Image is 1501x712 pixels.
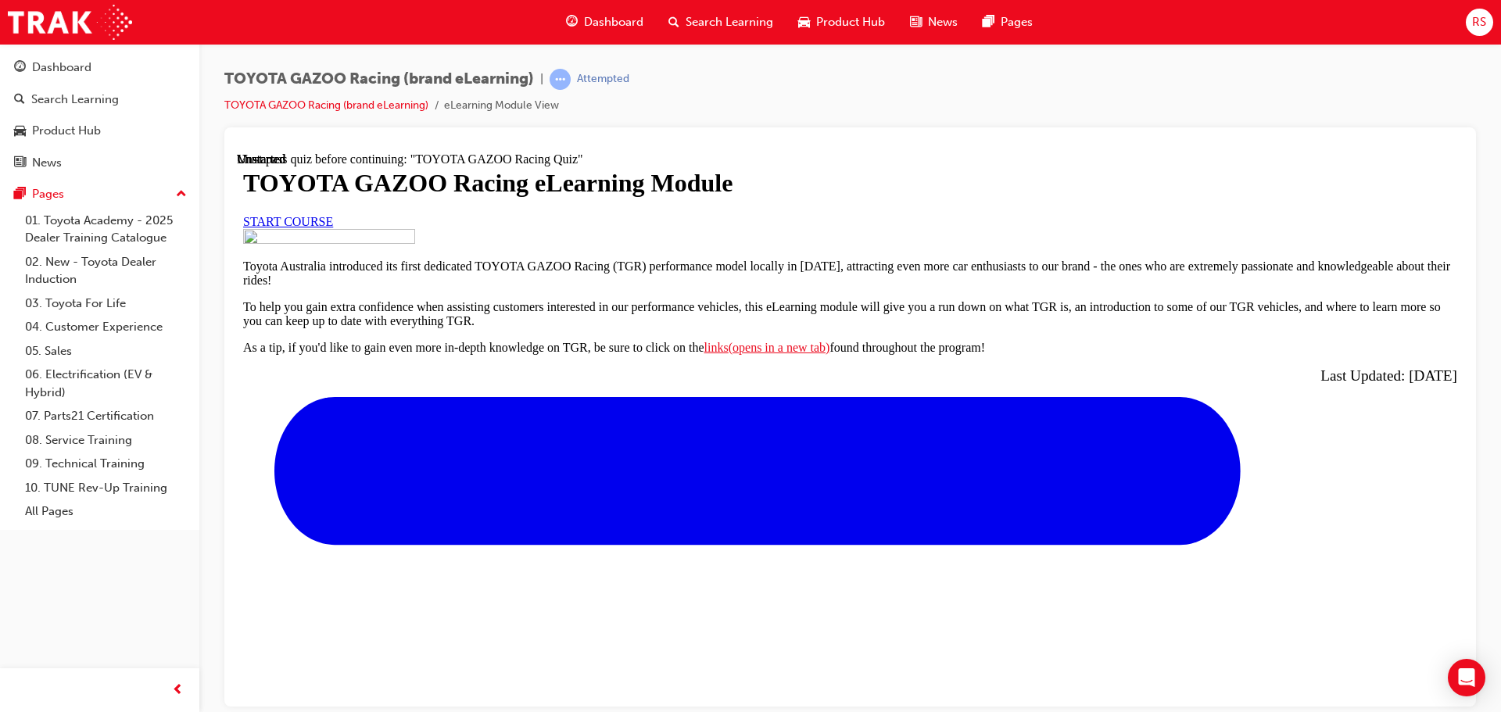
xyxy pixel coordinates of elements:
[172,681,184,700] span: prev-icon
[19,499,193,524] a: All Pages
[1466,9,1493,36] button: RS
[656,6,786,38] a: search-iconSearch Learning
[14,124,26,138] span: car-icon
[32,185,64,203] div: Pages
[224,70,534,88] span: TOYOTA GAZOO Racing (brand eLearning)
[14,188,26,202] span: pages-icon
[31,91,119,109] div: Search Learning
[32,154,62,172] div: News
[553,6,656,38] a: guage-iconDashboard
[540,70,543,88] span: |
[19,292,193,316] a: 03. Toyota For Life
[1472,13,1486,31] span: RS
[176,184,187,205] span: up-icon
[19,404,193,428] a: 07. Parts21 Certification
[19,250,193,292] a: 02. New - Toyota Dealer Induction
[6,16,1220,45] h1: TOYOTA GAZOO Racing eLearning Module
[577,72,629,87] div: Attempted
[686,13,773,31] span: Search Learning
[444,97,559,115] li: eLearning Module View
[6,85,193,114] a: Search Learning
[19,339,193,363] a: 05. Sales
[6,53,193,82] a: Dashboard
[467,188,593,202] a: links(opens in a new tab)
[910,13,922,32] span: news-icon
[19,476,193,500] a: 10. TUNE Rev-Up Training
[32,59,91,77] div: Dashboard
[6,116,193,145] a: Product Hub
[6,63,96,76] a: START COURSE
[224,98,428,112] a: TOYOTA GAZOO Racing (brand eLearning)
[14,156,26,170] span: news-icon
[19,428,193,453] a: 08. Service Training
[786,6,897,38] a: car-iconProduct Hub
[19,315,193,339] a: 04. Customer Experience
[566,13,578,32] span: guage-icon
[983,13,994,32] span: pages-icon
[492,188,593,202] span: (opens in a new tab)
[6,148,193,177] a: News
[798,13,810,32] span: car-icon
[1001,13,1033,31] span: Pages
[816,13,885,31] span: Product Hub
[6,180,193,209] button: Pages
[8,5,132,40] img: Trak
[32,122,101,140] div: Product Hub
[668,13,679,32] span: search-icon
[19,363,193,404] a: 06. Electrification (EV & Hybrid)
[6,148,1220,176] p: To help you gain extra confidence when assisting customers interested in our performance vehicles...
[970,6,1045,38] a: pages-iconPages
[6,50,193,180] button: DashboardSearch LearningProduct HubNews
[928,13,958,31] span: News
[6,188,1220,202] p: As a tip, if you'd like to gain even more in-depth knowledge on TGR, be sure to click on the foun...
[1084,215,1220,231] span: Last Updated: [DATE]
[6,107,1220,135] p: Toyota Australia introduced its first dedicated TOYOTA GAZOO Racing (TGR) performance model local...
[1448,659,1485,696] div: Open Intercom Messenger
[19,209,193,250] a: 01. Toyota Academy - 2025 Dealer Training Catalogue
[19,452,193,476] a: 09. Technical Training
[14,93,25,107] span: search-icon
[584,13,643,31] span: Dashboard
[550,69,571,90] span: learningRecordVerb_ATTEMPT-icon
[897,6,970,38] a: news-iconNews
[14,61,26,75] span: guage-icon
